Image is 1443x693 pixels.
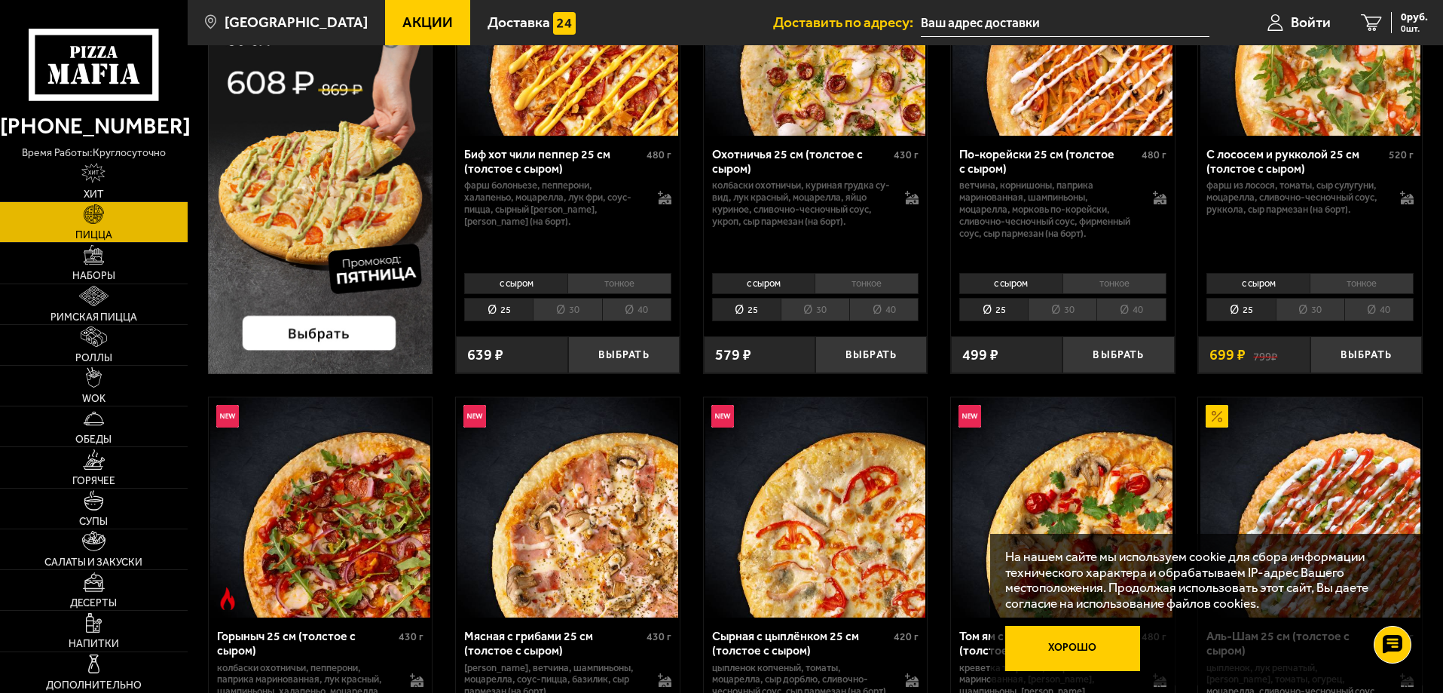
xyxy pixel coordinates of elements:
[1206,179,1385,216] p: фарш из лосося, томаты, сыр сулугуни, моцарелла, сливочно-чесночный соус, руккола, сыр пармезан (...
[464,629,643,658] div: Мясная с грибами 25 см (толстое с сыром)
[1253,348,1277,363] s: 799 ₽
[704,397,928,618] a: НовинкаСырная с цыплёнком 25 см (толстое с сыром)
[712,629,891,658] div: Сырная с цыплёнком 25 см (толстое с сыром)
[715,348,751,363] span: 579 ₽
[79,517,108,527] span: Супы
[217,629,396,658] div: Горыныч 25 см (толстое с сыром)
[456,397,680,618] a: НовинкаМясная с грибами 25 см (толстое с сыром)
[712,179,891,228] p: колбаски охотничьи, куриная грудка су-вид, лук красный, моцарелла, яйцо куриное, сливочно-чесночн...
[815,273,919,294] li: тонкое
[959,147,1138,176] div: По-корейски 25 см (толстое с сыром)
[1401,24,1428,33] span: 0 шт.
[1096,298,1166,321] li: 40
[959,298,1028,321] li: 25
[70,598,117,609] span: Десерты
[75,230,112,241] span: Пицца
[1005,626,1141,671] button: Хорошо
[1142,149,1166,161] span: 480 г
[1206,405,1228,428] img: Акционный
[815,336,927,373] button: Выбрать
[705,397,925,618] img: Сырная с цыплёнком 25 см (толстое с сыром)
[712,298,781,321] li: 25
[959,179,1138,240] p: ветчина, корнишоны, паприка маринованная, шампиньоны, моцарелла, морковь по-корейски, сливочно-че...
[1206,147,1385,176] div: С лососем и рукколой 25 см (толстое с сыром)
[894,630,919,643] span: 420 г
[75,353,112,363] span: Роллы
[567,273,671,294] li: тонкое
[958,405,981,428] img: Новинка
[1200,397,1420,618] img: Аль-Шам 25 см (толстое с сыром)
[1401,12,1428,23] span: 0 руб.
[647,630,671,643] span: 430 г
[1209,348,1246,363] span: 699 ₽
[1206,273,1310,294] li: с сыром
[464,273,567,294] li: с сыром
[46,680,142,691] span: Дополнительно
[210,397,430,618] img: Горыныч 25 см (толстое с сыром)
[959,629,1138,658] div: Том ям с креветками 25 см (толстое с сыром)
[216,587,239,610] img: Острое блюдо
[568,336,680,373] button: Выбрать
[467,348,503,363] span: 639 ₽
[225,15,368,29] span: [GEOGRAPHIC_DATA]
[75,434,112,445] span: Обеды
[72,271,115,281] span: Наборы
[1310,273,1414,294] li: тонкое
[1206,298,1275,321] li: 25
[712,147,891,176] div: Охотничья 25 см (толстое с сыром)
[894,149,919,161] span: 430 г
[1005,549,1399,612] p: На нашем сайте мы используем cookie для сбора информации технического характера и обрабатываем IP...
[209,397,433,618] a: НовинкаОстрое блюдоГорыныч 25 см (толстое с сыром)
[464,298,533,321] li: 25
[216,405,239,428] img: Новинка
[50,312,137,323] span: Римская пицца
[962,348,998,363] span: 499 ₽
[402,15,453,29] span: Акции
[457,397,677,618] img: Мясная с грибами 25 см (толстое с сыром)
[464,179,643,228] p: фарш болоньезе, пепперони, халапеньо, моцарелла, лук фри, соус-пицца, сырный [PERSON_NAME], [PERS...
[84,189,104,200] span: Хит
[463,405,486,428] img: Новинка
[82,394,105,404] span: WOK
[69,639,119,649] span: Напитки
[1310,336,1422,373] button: Выбрать
[1291,15,1331,29] span: Войти
[464,147,643,176] div: Биф хот чили пеппер 25 см (толстое с сыром)
[959,273,1062,294] li: с сыром
[781,298,849,321] li: 30
[1062,273,1166,294] li: тонкое
[1344,298,1414,321] li: 40
[488,15,550,29] span: Доставка
[1276,298,1344,321] li: 30
[712,273,815,294] li: с сыром
[1062,336,1174,373] button: Выбрать
[602,298,671,321] li: 40
[647,149,671,161] span: 480 г
[849,298,919,321] li: 40
[1389,149,1414,161] span: 520 г
[72,476,115,486] span: Горячее
[921,9,1209,37] input: Ваш адрес доставки
[1028,298,1096,321] li: 30
[399,630,423,643] span: 430 г
[951,397,1175,618] a: НовинкаТом ям с креветками 25 см (толстое с сыром)
[533,298,601,321] li: 30
[952,397,1172,618] img: Том ям с креветками 25 см (толстое с сыром)
[711,405,734,428] img: Новинка
[1198,397,1422,618] a: АкционныйАль-Шам 25 см (толстое с сыром)
[773,15,921,29] span: Доставить по адресу:
[44,557,142,568] span: Салаты и закуски
[553,12,576,35] img: 15daf4d41897b9f0e9f617042186c801.svg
